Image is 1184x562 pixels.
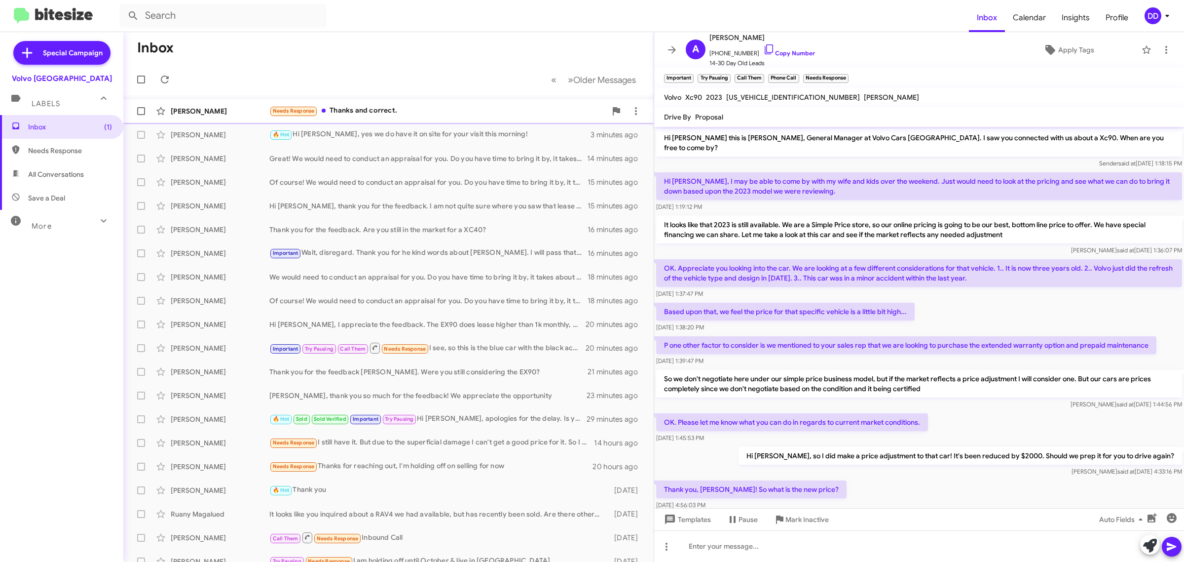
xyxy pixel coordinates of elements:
[171,130,269,140] div: [PERSON_NAME]
[305,346,333,352] span: Try Pausing
[171,154,269,163] div: [PERSON_NAME]
[269,342,587,354] div: I see, so this is the blue car with the black accent? seven seater?
[273,131,290,138] span: 🔥 Hot
[269,105,606,117] div: Thanks and correct.
[317,535,359,542] span: Needs Response
[709,43,815,58] span: [PHONE_NUMBER]
[171,106,269,116] div: [PERSON_NAME]
[656,172,1182,200] p: Hi [PERSON_NAME], I may be able to come by with my wife and kids over the weekend. Just would nee...
[685,93,702,102] span: Xc90
[171,272,269,282] div: [PERSON_NAME]
[104,122,112,132] span: (1)
[13,41,111,65] a: Special Campaign
[273,440,315,446] span: Needs Response
[269,531,605,544] div: Inbound Call
[763,49,815,57] a: Copy Number
[1071,246,1182,254] span: [PERSON_NAME] [DATE] 1:36:07 PM
[551,74,556,86] span: «
[1000,41,1137,59] button: Apply Tags
[269,413,587,425] div: Hi [PERSON_NAME], apologies for the delay. Is your vehicle still here with us, or do you have it ...
[656,481,847,498] p: Thank you, [PERSON_NAME]! So what is the new price?
[269,509,605,519] div: It looks like you inquired about a RAV4 we had available, but has recently been sold. Are there o...
[739,447,1182,465] p: Hi [PERSON_NAME], so I did make a price adjustment to that car! It's been reduced by $2000. Shoul...
[706,93,722,102] span: 2023
[269,225,588,235] div: Thank you for the feedback. Are you still in the market for a XC40?
[969,3,1005,32] a: Inbox
[269,129,591,140] div: Hi [PERSON_NAME], yes we do have it on site for your visit this morning!
[171,414,269,424] div: [PERSON_NAME]
[273,346,298,352] span: Important
[273,250,298,256] span: Important
[32,99,60,108] span: Labels
[803,74,849,83] small: Needs Response
[587,343,646,353] div: 20 minutes ago
[1118,160,1136,167] span: said at
[1058,41,1094,59] span: Apply Tags
[171,201,269,211] div: [PERSON_NAME]
[269,320,587,329] div: Hi [PERSON_NAME], I appreciate the feedback. The EX90 does lease higher than 1k monthly, dependin...
[587,320,646,329] div: 20 minutes ago
[171,391,269,401] div: [PERSON_NAME]
[1054,3,1098,32] a: Insights
[573,75,636,85] span: Older Messages
[384,346,426,352] span: Needs Response
[656,357,703,364] span: [DATE] 1:39:47 PM
[171,367,269,377] div: [PERSON_NAME]
[656,501,705,509] span: [DATE] 4:56:03 PM
[698,74,730,83] small: Try Pausing
[28,169,84,179] span: All Conversations
[692,41,699,57] span: A
[269,367,588,377] div: Thank you for the feedback [PERSON_NAME]. Were you still considering the EX90?
[171,343,269,353] div: [PERSON_NAME]
[656,370,1182,398] p: So we don't negotiate here under our simple price business model, but if the market reflects a pr...
[546,70,642,90] nav: Page navigation example
[269,177,588,187] div: Of course! We would need to conduct an appraisal for you. Do you have time to bring it by, it tak...
[605,533,646,543] div: [DATE]
[1005,3,1054,32] a: Calendar
[656,336,1156,354] p: P one other factor to consider is we mentioned to your sales rep that we are looking to purchase ...
[171,438,269,448] div: [PERSON_NAME]
[719,511,766,528] button: Pause
[273,535,298,542] span: Call Them
[587,154,646,163] div: 14 minutes ago
[353,416,378,422] span: Important
[709,32,815,43] span: [PERSON_NAME]
[588,177,646,187] div: 15 minutes ago
[269,154,587,163] div: Great! We would need to conduct an appraisal for you. Do you have time to bring it by, it takes a...
[656,259,1182,287] p: OK. Appreciate you looking into the car. We are looking at a few different considerations for tha...
[137,40,174,56] h1: Inbox
[656,203,702,210] span: [DATE] 1:19:12 PM
[562,70,642,90] button: Next
[171,533,269,543] div: [PERSON_NAME]
[171,462,269,472] div: [PERSON_NAME]
[1099,511,1147,528] span: Auto Fields
[1072,468,1182,475] span: [PERSON_NAME] [DATE] 4:33:16 PM
[12,74,112,83] div: Volvo [GEOGRAPHIC_DATA]
[296,416,307,422] span: Sold
[605,509,646,519] div: [DATE]
[28,193,65,203] span: Save a Deal
[269,272,588,282] div: We would need to conduct an appraisal for you. Do you have time to bring it by, it takes about 30...
[1098,3,1136,32] a: Profile
[269,391,587,401] div: [PERSON_NAME], thank you so much for the feedback! We appreciate the opportunity
[656,129,1182,157] p: Hi [PERSON_NAME] this is [PERSON_NAME], General Manager at Volvo Cars [GEOGRAPHIC_DATA]. I saw yo...
[588,225,646,235] div: 16 minutes ago
[591,130,646,140] div: 3 minutes ago
[656,303,915,321] p: Based upon that, we feel the price for that specific vehicle is a little bit high...
[664,113,691,121] span: Drive By
[171,177,269,187] div: [PERSON_NAME]
[43,48,103,58] span: Special Campaign
[171,225,269,235] div: [PERSON_NAME]
[654,511,719,528] button: Templates
[28,146,112,156] span: Needs Response
[864,93,919,102] span: [PERSON_NAME]
[656,434,704,442] span: [DATE] 1:45:53 PM
[269,296,588,306] div: Of course! We would need to conduct an appraisal for you. Do you have time to bring it by, it tak...
[592,462,646,472] div: 20 hours ago
[385,416,413,422] span: Try Pausing
[709,58,815,68] span: 14-30 Day Old Leads
[656,216,1182,243] p: It looks like that 2023 is still available. We are a Simple Price store, so our online pricing is...
[656,413,928,431] p: OK. Please let me know what you can do in regards to current market conditions.
[695,113,723,121] span: Proposal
